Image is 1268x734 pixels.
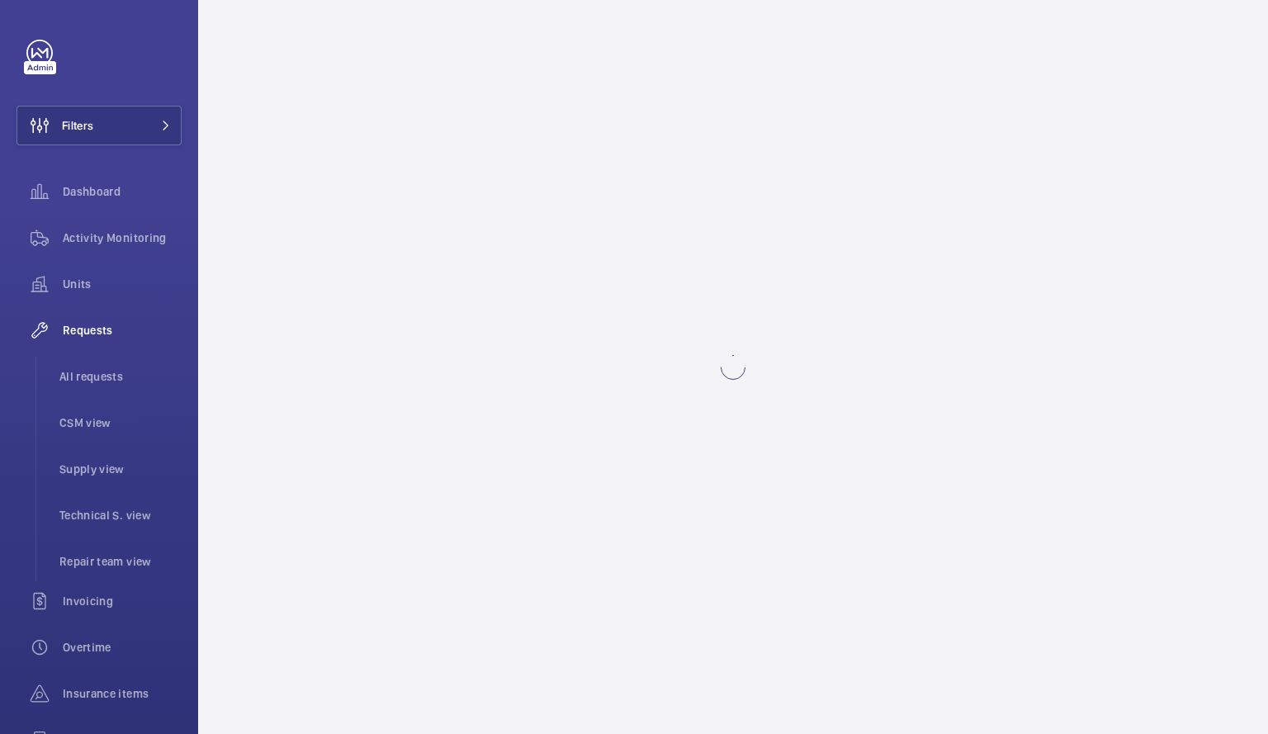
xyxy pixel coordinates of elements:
span: Filters [62,117,93,134]
span: Insurance items [63,685,182,702]
span: Supply view [59,461,182,477]
span: Activity Monitoring [63,230,182,246]
span: CSM view [59,414,182,431]
span: Technical S. view [59,507,182,523]
span: Overtime [63,639,182,656]
span: Repair team view [59,553,182,570]
span: Units [63,276,182,292]
span: Requests [63,322,182,339]
span: Dashboard [63,183,182,200]
button: Filters [17,106,182,145]
span: Invoicing [63,593,182,609]
span: All requests [59,368,182,385]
